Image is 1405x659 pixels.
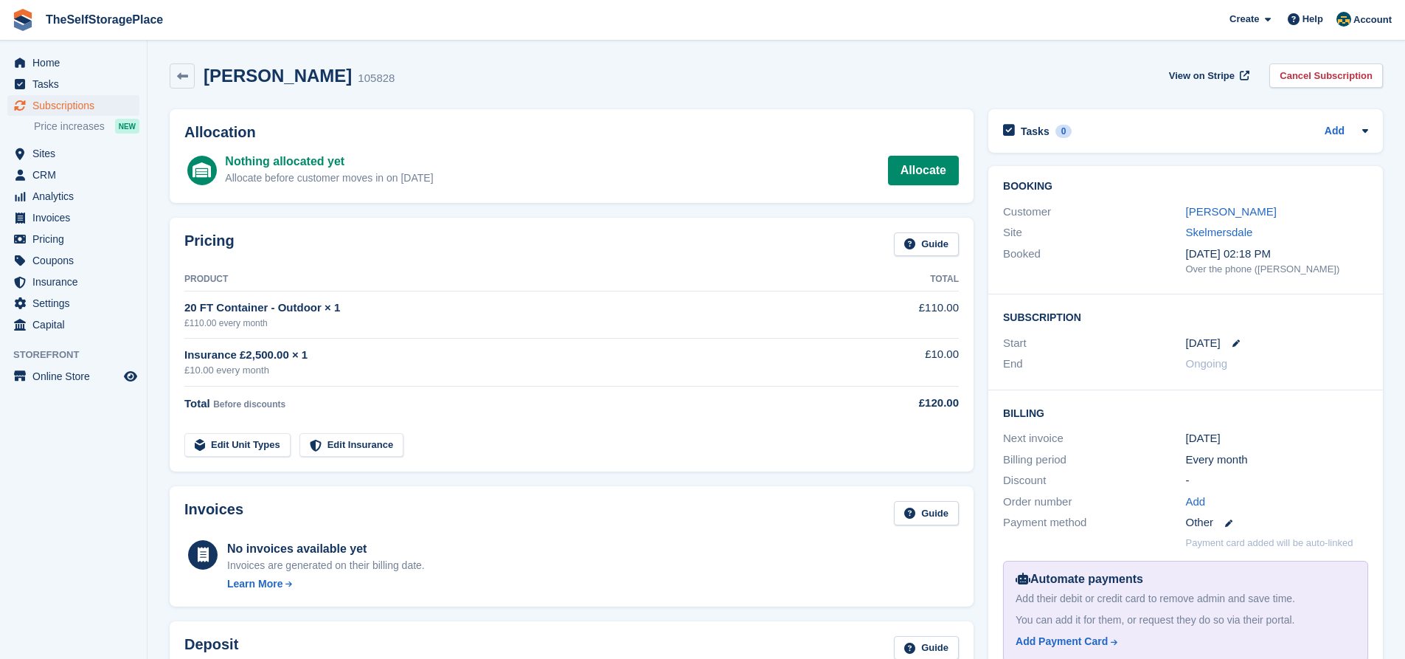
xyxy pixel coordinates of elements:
div: Site [1003,224,1185,241]
span: Analytics [32,186,121,207]
div: No invoices available yet [227,540,425,558]
h2: Allocation [184,124,959,141]
span: View on Stripe [1169,69,1235,83]
span: Price increases [34,120,105,134]
a: Edit Insurance [299,433,404,458]
a: menu [7,74,139,94]
div: Discount [1003,472,1185,489]
span: Create [1229,12,1259,27]
span: Sites [32,143,121,164]
h2: Booking [1003,181,1368,193]
td: £110.00 [839,291,959,338]
span: Subscriptions [32,95,121,116]
span: Total [184,397,210,410]
a: menu [7,314,139,335]
span: Home [32,52,121,73]
a: Add [1186,494,1206,511]
span: Help [1302,12,1323,27]
a: View on Stripe [1163,63,1252,88]
div: £10.00 every month [184,363,839,378]
a: Preview store [122,368,139,385]
span: CRM [32,165,121,185]
a: Edit Unit Types [184,433,291,458]
div: Insurance £2,500.00 × 1 [184,347,839,364]
a: Add Payment Card [1016,634,1350,649]
div: You can add it for them, or request they do so via their portal. [1016,613,1356,628]
span: Before discounts [213,399,285,410]
a: menu [7,229,139,249]
div: Order number [1003,494,1185,511]
div: 20 FT Container - Outdoor × 1 [184,300,839,317]
h2: [PERSON_NAME] [204,66,352,86]
div: [DATE] 02:18 PM [1186,246,1368,263]
div: - [1186,472,1368,489]
div: Payment method [1003,514,1185,531]
div: Other [1186,514,1368,531]
a: Skelmersdale [1186,226,1253,238]
img: stora-icon-8386f47178a22dfd0bd8f6a31ec36ba5ce8667c1dd55bd0f319d3a0aa187defe.svg [12,9,34,31]
div: Over the phone ([PERSON_NAME]) [1186,262,1368,277]
span: Insurance [32,272,121,292]
img: Gairoid [1336,12,1351,27]
span: Online Store [32,366,121,387]
div: Nothing allocated yet [225,153,433,170]
a: menu [7,272,139,292]
span: Pricing [32,229,121,249]
div: NEW [115,119,139,134]
a: Add [1325,123,1345,140]
div: Allocate before customer moves in on [DATE] [225,170,433,186]
div: Invoices are generated on their billing date. [227,558,425,573]
div: Billing period [1003,452,1185,469]
span: Capital [32,314,121,335]
span: Storefront [13,348,147,362]
a: menu [7,186,139,207]
th: Total [839,268,959,291]
div: [DATE] [1186,430,1368,447]
h2: Subscription [1003,309,1368,324]
a: Guide [894,501,959,525]
td: £10.00 [839,338,959,386]
div: Every month [1186,452,1368,469]
a: menu [7,143,139,164]
h2: Pricing [184,232,235,257]
a: Price increases NEW [34,118,139,134]
a: Guide [894,232,959,257]
a: Cancel Subscription [1269,63,1383,88]
a: Allocate [888,156,959,185]
a: menu [7,95,139,116]
a: menu [7,165,139,185]
h2: Tasks [1021,125,1050,138]
a: menu [7,366,139,387]
div: Add Payment Card [1016,634,1108,649]
span: Ongoing [1186,357,1228,370]
a: Learn More [227,576,425,592]
div: 0 [1055,125,1072,138]
a: menu [7,293,139,314]
a: TheSelfStoragePlace [40,7,169,32]
h2: Invoices [184,501,243,525]
div: Booked [1003,246,1185,277]
span: Tasks [32,74,121,94]
div: End [1003,356,1185,373]
a: menu [7,207,139,228]
div: Learn More [227,576,282,592]
span: Account [1353,13,1392,27]
div: Automate payments [1016,570,1356,588]
span: Settings [32,293,121,314]
a: menu [7,52,139,73]
div: Start [1003,335,1185,352]
div: 105828 [358,70,395,87]
p: Payment card added will be auto-linked [1186,536,1353,551]
span: Coupons [32,250,121,271]
div: £110.00 every month [184,317,839,330]
div: Next invoice [1003,430,1185,447]
div: £120.00 [839,395,959,412]
span: Invoices [32,207,121,228]
a: menu [7,250,139,271]
a: [PERSON_NAME] [1186,205,1277,218]
th: Product [184,268,839,291]
div: Add their debit or credit card to remove admin and save time. [1016,591,1356,607]
h2: Billing [1003,405,1368,420]
time: 2025-09-19 00:00:00 UTC [1186,335,1221,352]
div: Customer [1003,204,1185,221]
